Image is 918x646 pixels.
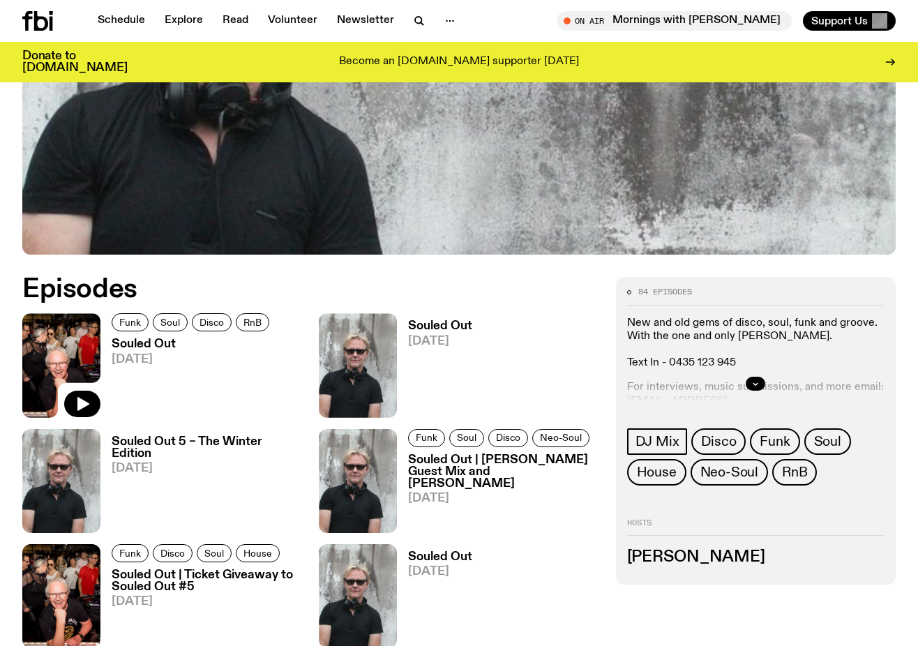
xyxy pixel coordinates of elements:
[457,433,476,443] span: Soul
[449,429,484,447] a: Soul
[112,463,302,474] span: [DATE]
[760,434,790,449] span: Funk
[691,428,746,455] a: Disco
[192,313,232,331] a: Disco
[488,429,528,447] a: Disco
[540,433,582,443] span: Neo-Soul
[803,11,896,31] button: Support Us
[236,313,269,331] a: RnB
[691,459,768,486] a: Neo-Soul
[156,11,211,31] a: Explore
[100,338,273,417] a: Souled Out[DATE]
[627,519,885,536] h2: Hosts
[782,465,807,480] span: RnB
[397,320,472,417] a: Souled Out[DATE]
[635,434,679,449] span: DJ Mix
[408,566,472,578] span: [DATE]
[112,544,149,562] a: Funk
[532,429,589,447] a: Neo-Soul
[112,354,273,366] span: [DATE]
[408,336,472,347] span: [DATE]
[112,569,302,593] h3: Souled Out | Ticket Giveaway to Souled Out #5
[204,548,224,558] span: Soul
[339,56,579,68] p: Become an [DOMAIN_NAME] supporter [DATE]
[200,317,224,328] span: Disco
[701,434,736,449] span: Disco
[112,313,149,331] a: Funk
[750,428,799,455] a: Funk
[772,459,817,486] a: RnB
[112,436,302,460] h3: Souled Out 5 – The Winter Edition
[319,313,397,417] img: Stephen looks directly at the camera, wearing a black tee, black sunglasses and headphones around...
[319,429,397,533] img: Stephen looks directly at the camera, wearing a black tee, black sunglasses and headphones around...
[627,550,885,565] h3: [PERSON_NAME]
[89,11,153,31] a: Schedule
[416,433,437,443] span: Funk
[160,548,185,558] span: Disco
[408,551,472,563] h3: Souled Out
[397,454,599,533] a: Souled Out | [PERSON_NAME] Guest Mix and [PERSON_NAME][DATE]
[100,436,302,533] a: Souled Out 5 – The Winter Edition[DATE]
[700,465,758,480] span: Neo-Soul
[814,434,841,449] span: Soul
[627,459,686,486] a: House
[259,11,326,31] a: Volunteer
[627,317,885,370] p: New and old gems of disco, soul, funk and groove. With the one and only [PERSON_NAME]. Text In - ...
[811,15,868,27] span: Support Us
[22,429,100,533] img: Stephen looks directly at the camera, wearing a black tee, black sunglasses and headphones around...
[22,277,599,302] h2: Episodes
[160,317,180,328] span: Soul
[329,11,402,31] a: Newsletter
[119,548,141,558] span: Funk
[243,317,262,328] span: RnB
[119,317,141,328] span: Funk
[408,429,445,447] a: Funk
[197,544,232,562] a: Soul
[153,313,188,331] a: Soul
[112,596,302,608] span: [DATE]
[638,288,692,296] span: 84 episodes
[243,548,272,558] span: House
[804,428,851,455] a: Soul
[496,433,520,443] span: Disco
[408,454,599,490] h3: Souled Out | [PERSON_NAME] Guest Mix and [PERSON_NAME]
[557,11,792,31] button: On AirMornings with [PERSON_NAME]
[236,544,280,562] a: House
[112,338,273,350] h3: Souled Out
[214,11,257,31] a: Read
[153,544,193,562] a: Disco
[627,428,688,455] a: DJ Mix
[22,50,128,74] h3: Donate to [DOMAIN_NAME]
[637,465,677,480] span: House
[408,320,472,332] h3: Souled Out
[408,493,599,504] span: [DATE]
